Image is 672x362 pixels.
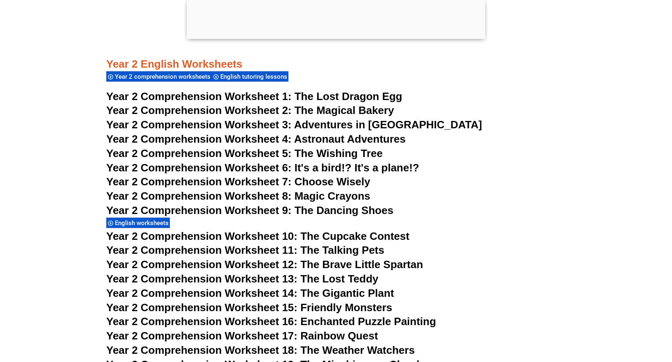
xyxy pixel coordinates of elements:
[106,344,415,356] a: Year 2 Comprehension Worksheet 18: The Weather Watchers
[106,118,292,131] span: Year 2 Comprehension Worksheet 3:
[106,301,392,314] a: Year 2 Comprehension Worksheet 15: Friendly Monsters
[106,133,292,145] span: Year 2 Comprehension Worksheet 4:
[106,217,170,228] div: English worksheets
[106,162,419,174] a: Year 2 Comprehension Worksheet 6: It's a bird!? It's a plane!?
[295,104,394,116] span: The Magical Bakery
[106,175,370,188] a: Year 2 Comprehension Worksheet 7: Choose Wisely
[106,287,394,299] a: Year 2 Comprehension Worksheet 14: The Gigantic Plant
[106,90,402,102] a: Year 2 Comprehension Worksheet 1: The Lost Dragon Egg
[106,175,292,188] span: Year 2 Comprehension Worksheet 7:
[106,133,406,145] a: Year 2 Comprehension Worksheet 4: Astronaut Adventures
[106,147,383,159] a: Year 2 Comprehension Worksheet 5: The Wishing Tree
[106,90,292,102] span: Year 2 Comprehension Worksheet 1:
[294,118,482,131] span: Adventures in [GEOGRAPHIC_DATA]
[106,147,292,159] span: Year 2 Comprehension Worksheet 5:
[106,118,482,131] a: Year 2 Comprehension Worksheet 3: Adventures in [GEOGRAPHIC_DATA]
[106,330,378,342] a: Year 2 Comprehension Worksheet 17: Rainbow Quest
[106,104,394,116] a: Year 2 Comprehension Worksheet 2: The Magical Bakery
[106,244,384,256] a: Year 2 Comprehension Worksheet 11: The Talking Pets
[106,230,409,242] a: Year 2 Comprehension Worksheet 10: The Cupcake Contest
[106,30,566,71] h3: Year 2 English Worksheets
[295,147,383,159] span: The Wishing Tree
[106,258,423,271] a: Year 2 Comprehension Worksheet 12: The Brave Little Spartan
[106,104,292,116] span: Year 2 Comprehension Worksheet 2:
[531,269,672,362] iframe: Chat Widget
[106,273,378,285] a: Year 2 Comprehension Worksheet 13: The Lost Teddy
[115,73,213,80] span: Year 2 comprehension worksheets
[295,90,402,102] span: The Lost Dragon Egg
[106,71,212,82] div: Year 2 comprehension worksheets
[294,133,406,145] span: Astronaut Adventures
[212,71,288,82] div: English tutoring lessons
[220,73,290,80] span: English tutoring lessons
[115,219,171,227] span: English worksheets
[106,204,393,216] a: Year 2 Comprehension Worksheet 9: The Dancing Shoes
[295,175,370,188] span: Choose Wisely
[106,315,436,328] a: Year 2 Comprehension Worksheet 16: Enchanted Puzzle Painting
[106,190,370,202] a: Year 2 Comprehension Worksheet 8: Magic Crayons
